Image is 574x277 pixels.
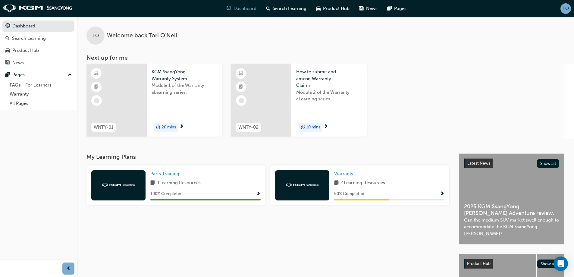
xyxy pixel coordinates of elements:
div: News [12,59,24,66]
a: pages-iconPages [382,2,411,15]
div: Pages [12,71,25,78]
span: 10 mins [306,124,320,131]
span: next-icon [324,124,328,130]
span: Search Learning [273,5,306,12]
a: WNTY-02How to submit and amend Warranty ClaimsModule 2 of the Warranty eLearning series.duration-... [231,64,367,137]
h3: Next up for me [77,54,574,61]
a: Parts Training [150,170,182,177]
span: book-icon [150,179,155,187]
button: TO [560,3,571,14]
span: Parts Training [150,171,179,176]
span: Dashboard [234,5,256,12]
span: prev-icon [66,265,71,272]
span: learningResourceType_ELEARNING-icon [94,70,99,77]
a: news-iconNews [354,2,382,15]
span: Pages [394,5,406,12]
a: Product Hub [2,45,74,56]
span: booktick-icon [94,83,99,91]
span: 20 mins [162,124,176,131]
span: duration-icon [156,124,160,131]
span: learningRecordVerb_NONE-icon [94,98,99,103]
span: next-icon [179,124,184,130]
span: Module 2 of the Warranty eLearning series. [296,89,362,102]
a: Product HubShow all [464,259,560,269]
span: search-icon [266,5,270,12]
a: Latest NewsShow all2025 KGM SsangYong [PERSON_NAME] Adventure review.Can the medium SUV market sw... [459,153,564,244]
a: Latest NewsShow all [464,159,559,168]
a: Warranty [334,170,356,177]
a: Dashboard [2,20,74,32]
span: Latest News [467,161,490,166]
div: Product Hub [12,47,39,54]
img: kgm [102,183,135,187]
a: All Pages [7,99,74,108]
span: TO [93,32,99,39]
a: News [2,57,74,68]
span: learningResourceType_ELEARNING-icon [239,70,243,77]
span: pages-icon [5,72,10,78]
span: car-icon [316,5,321,12]
span: guage-icon [227,5,231,12]
a: car-iconProduct Hub [311,2,354,15]
img: kgm [3,4,72,13]
a: Search Learning [2,33,74,44]
a: search-iconSearch Learning [261,2,311,15]
span: Show Progress [256,191,261,197]
span: duration-icon [301,124,305,131]
button: Show all [537,260,560,268]
button: Pages [2,69,74,80]
button: Show Progress [440,190,444,198]
span: WNTY-01 [94,124,113,131]
span: 4 Learning Resources [341,179,385,187]
span: KGM SsangYong Warranty System [152,68,217,82]
span: Show Progress [440,191,444,197]
a: guage-iconDashboard [222,2,261,15]
button: Show all [537,159,560,168]
span: pages-icon [387,5,392,12]
span: search-icon [5,36,10,41]
span: How to submit and amend Warranty Claims [296,68,362,89]
span: 100 % Completed [150,190,183,197]
div: Search Learning [12,35,46,42]
span: Module 1 of the Warranty eLearning series. [152,82,217,96]
button: Show Progress [256,190,261,198]
span: Can the medium SUV market swell enough to accommodate the KGM SsangYong [PERSON_NAME]? [464,217,559,237]
span: news-icon [5,60,10,66]
img: kgm [286,183,319,187]
span: book-icon [334,179,339,187]
a: FAQs - For Learners [7,80,74,90]
h3: My Learning Plans [86,153,449,160]
button: DashboardSearch LearningProduct HubNews [2,19,74,69]
span: Product Hub [467,261,491,266]
span: up-icon [68,71,72,79]
span: Product Hub [323,5,350,12]
span: Welcome back , Tori O’Neil [107,32,177,39]
span: Warranty [334,171,353,176]
span: learningRecordVerb_NONE-icon [239,98,244,103]
span: 50 % Completed [334,190,364,197]
span: TO [563,5,569,12]
span: 1 Learning Resources [157,179,201,187]
a: WNTY-01KGM SsangYong Warranty SystemModule 1 of the Warranty eLearning series.duration-icon20 mins [86,64,222,137]
span: booktick-icon [239,83,243,91]
span: WNTY-02 [238,124,259,131]
span: News [366,5,378,12]
span: 2025 KGM SsangYong [PERSON_NAME] Adventure review. [464,203,559,217]
div: Open Intercom Messenger [554,257,568,271]
span: car-icon [5,48,10,53]
span: guage-icon [5,24,10,29]
span: news-icon [359,5,364,12]
a: Warranty [7,90,74,99]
